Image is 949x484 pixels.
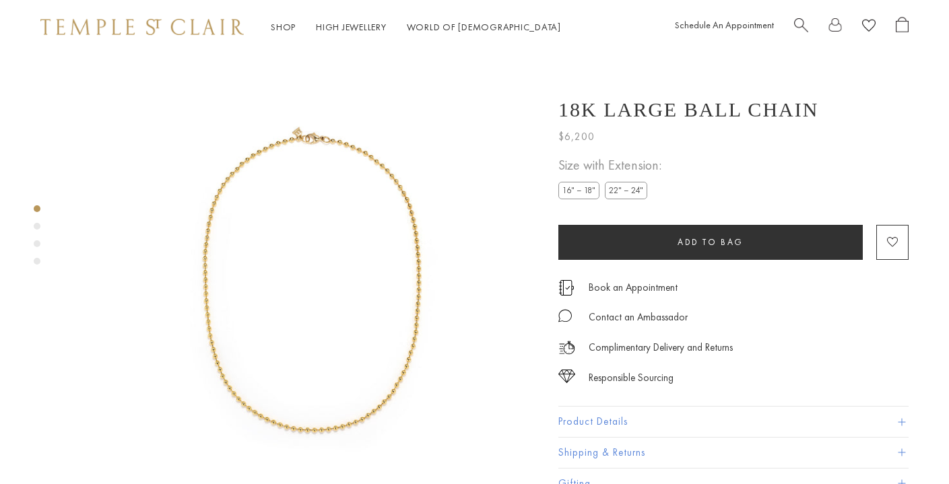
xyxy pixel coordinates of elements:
button: Shipping & Returns [558,438,909,468]
label: 16" – 18" [558,182,599,199]
div: Responsible Sourcing [589,370,674,386]
img: icon_delivery.svg [558,339,575,356]
a: ShopShop [271,21,296,33]
span: Add to bag [678,236,744,248]
img: icon_sourcing.svg [558,370,575,383]
button: Product Details [558,407,909,437]
p: Complimentary Delivery and Returns [589,339,733,356]
button: Add to bag [558,225,863,260]
a: Schedule An Appointment [675,19,774,31]
label: 22" – 24" [605,182,647,199]
a: High JewelleryHigh Jewellery [316,21,387,33]
a: Open Shopping Bag [896,17,909,38]
a: View Wishlist [862,17,876,38]
div: Product gallery navigation [34,202,40,275]
h1: 18K Large Ball Chain [558,98,818,121]
img: Temple St. Clair [40,19,244,35]
img: MessageIcon-01_2.svg [558,309,572,322]
div: Contact an Ambassador [589,309,688,326]
span: Size with Extension: [558,154,661,176]
span: $6,200 [558,128,595,145]
a: Book an Appointment [589,280,678,295]
img: icon_appointment.svg [558,280,575,296]
iframe: Gorgias live chat messenger [882,421,936,471]
nav: Main navigation [271,19,561,36]
a: World of [DEMOGRAPHIC_DATA]World of [DEMOGRAPHIC_DATA] [407,21,561,33]
a: Search [794,17,808,38]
